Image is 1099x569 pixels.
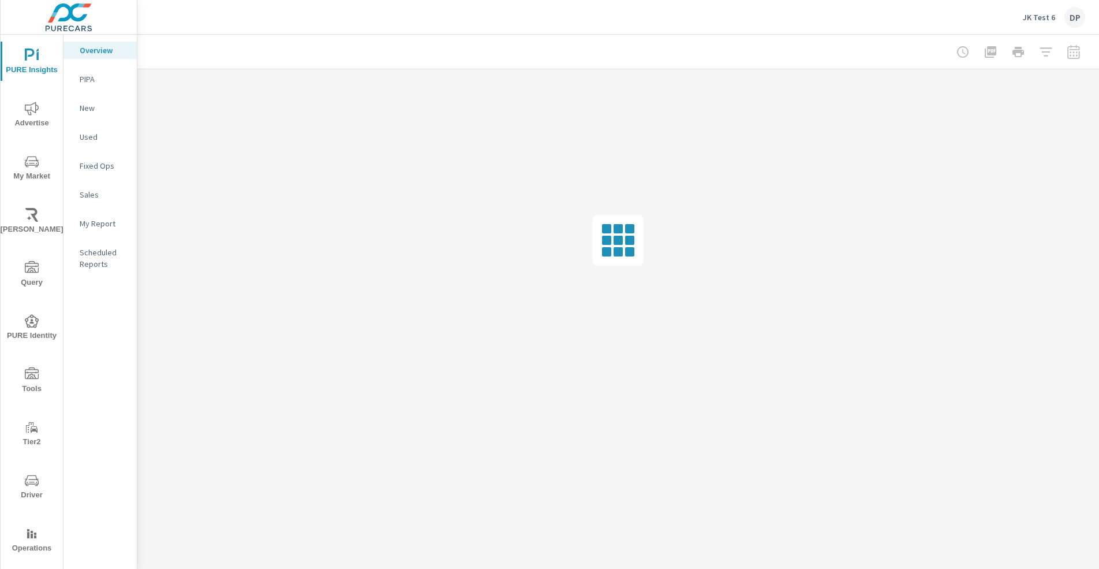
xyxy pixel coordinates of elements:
[63,157,137,174] div: Fixed Ops
[4,208,59,236] span: [PERSON_NAME]
[80,131,128,143] p: Used
[80,73,128,85] p: PIPA
[4,155,59,183] span: My Market
[63,244,137,273] div: Scheduled Reports
[80,44,128,56] p: Overview
[4,261,59,289] span: Query
[63,70,137,88] div: PIPA
[80,218,128,229] p: My Report
[4,102,59,130] span: Advertise
[80,102,128,114] p: New
[63,42,137,59] div: Overview
[63,186,137,203] div: Sales
[1064,7,1085,28] div: DP
[4,527,59,555] span: Operations
[80,189,128,200] p: Sales
[4,421,59,449] span: Tier2
[4,49,59,77] span: PURE Insights
[80,160,128,172] p: Fixed Ops
[63,99,137,117] div: New
[4,474,59,502] span: Driver
[4,314,59,343] span: PURE Identity
[80,247,128,270] p: Scheduled Reports
[63,128,137,146] div: Used
[63,215,137,232] div: My Report
[4,367,59,396] span: Tools
[1023,12,1055,23] p: JK Test 6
